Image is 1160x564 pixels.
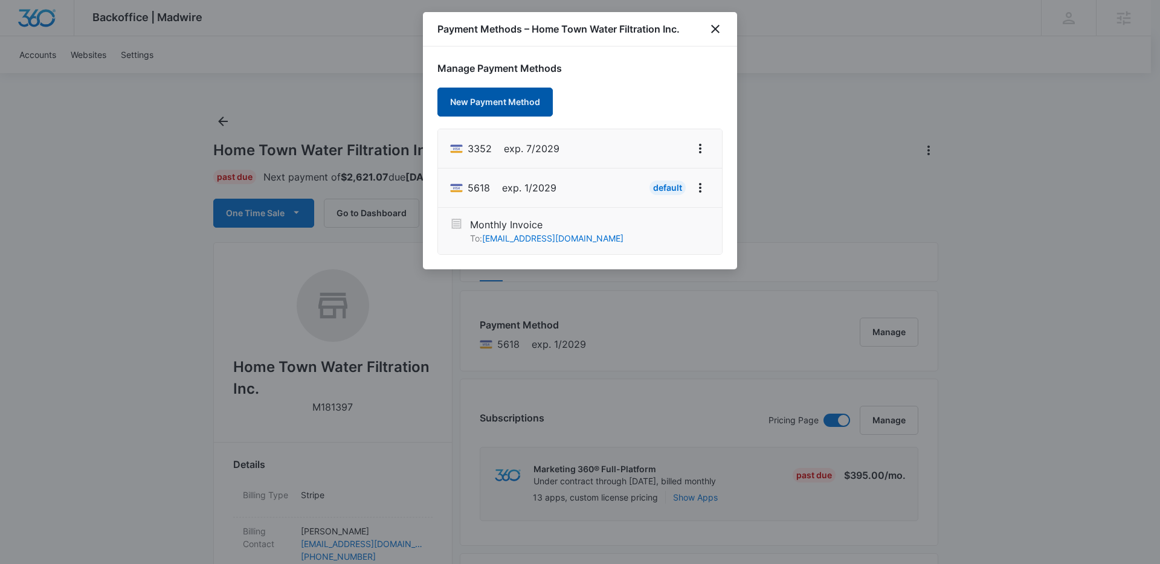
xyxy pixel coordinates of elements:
div: Default [649,181,686,195]
span: Visa ending with [468,141,492,156]
button: View More [691,139,710,158]
span: exp. 1/2029 [502,181,556,195]
a: [EMAIL_ADDRESS][DOMAIN_NAME] [482,233,623,243]
p: To: [470,232,623,245]
h1: Payment Methods – Home Town Water Filtration Inc. [437,22,680,36]
span: exp. 7/2029 [504,141,559,156]
button: New Payment Method [437,88,553,117]
button: close [708,22,723,36]
button: View More [691,178,710,197]
p: Monthly Invoice [470,217,623,232]
span: Visa ending with [468,181,490,195]
h1: Manage Payment Methods [437,61,723,75]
